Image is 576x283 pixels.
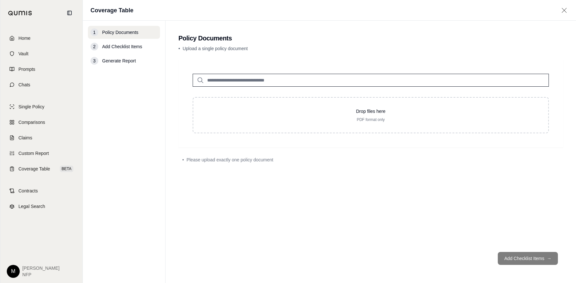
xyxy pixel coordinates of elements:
[4,162,79,176] a: Coverage TableBETA
[18,82,30,88] span: Chats
[60,166,73,172] span: BETA
[7,265,20,278] div: M
[4,78,79,92] a: Chats
[22,271,59,278] span: NFP
[8,11,32,16] img: Qumis Logo
[178,46,180,51] span: •
[4,62,79,76] a: Prompts
[18,188,38,194] span: Contracts
[102,29,138,36] span: Policy Documents
[91,43,98,50] div: 2
[183,46,248,51] span: Upload a single policy document
[22,265,59,271] span: [PERSON_NAME]
[204,108,538,114] p: Drop files here
[182,157,184,163] span: •
[18,150,49,157] span: Custom Report
[18,166,50,172] span: Coverage Table
[4,47,79,61] a: Vault
[187,157,273,163] span: Please upload exactly one policy document
[4,184,79,198] a: Contracts
[102,58,136,64] span: Generate Report
[18,203,45,210] span: Legal Search
[18,35,30,41] span: Home
[178,34,563,43] h2: Policy Documents
[4,146,79,160] a: Custom Report
[4,100,79,114] a: Single Policy
[18,135,32,141] span: Claims
[18,103,44,110] span: Single Policy
[91,57,98,65] div: 3
[64,8,75,18] button: Collapse sidebar
[18,50,28,57] span: Vault
[204,117,538,122] p: PDF format only
[4,199,79,213] a: Legal Search
[4,115,79,129] a: Comparisons
[4,131,79,145] a: Claims
[4,31,79,45] a: Home
[18,119,45,125] span: Comparisons
[91,6,133,15] h1: Coverage Table
[18,66,35,72] span: Prompts
[91,28,98,36] div: 1
[102,43,142,50] span: Add Checklist Items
